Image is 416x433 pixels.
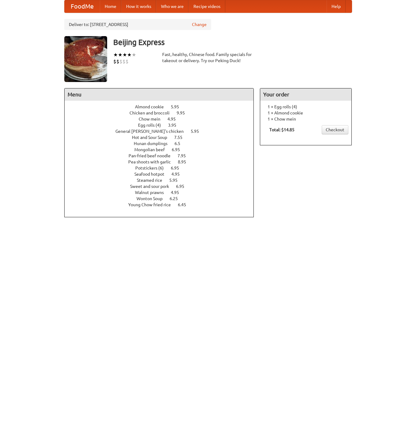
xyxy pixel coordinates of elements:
[122,51,127,58] li: ★
[263,110,348,116] li: 1 × Almond cookie
[156,0,189,13] a: Who we are
[172,147,186,152] span: 6.95
[178,153,192,158] span: 7.95
[130,184,175,189] span: Sweet and sour pork
[134,147,171,152] span: Mongolian beef
[116,58,119,65] li: $
[135,190,170,195] span: Walnut prawns
[132,135,173,140] span: Hot and Sour Soup
[126,58,129,65] li: $
[171,104,185,109] span: 5.95
[113,58,116,65] li: $
[100,0,121,13] a: Home
[115,129,190,134] span: General [PERSON_NAME]'s chicken
[135,166,170,170] span: Potstickers (6)
[113,36,352,48] h3: Beijing Express
[327,0,346,13] a: Help
[138,123,188,128] a: Egg rolls (4) 3.95
[138,123,167,128] span: Egg rolls (4)
[132,51,136,58] li: ★
[134,172,171,177] span: Seafood hotpot
[263,104,348,110] li: 1 × Egg rolls (4)
[176,184,190,189] span: 6.95
[135,104,190,109] a: Almond cookie 5.95
[135,190,190,195] a: Walnut prawns 4.95
[129,153,177,158] span: Pan-fried beef noodle
[64,36,107,82] img: angular.jpg
[134,147,191,152] a: Mongolian beef 6.95
[128,159,177,164] span: Pea shoots with garlic
[128,159,197,164] a: Pea shoots with garlic 8.95
[128,202,177,207] span: Young Chow fried rice
[134,141,192,146] a: Hunan dumplings 6.5
[174,135,189,140] span: 7.55
[65,0,100,13] a: FoodMe
[115,129,210,134] a: General [PERSON_NAME]'s chicken 5.95
[130,184,196,189] a: Sweet and sour pork 6.95
[139,117,167,121] span: Chow mein
[137,196,169,201] span: Wonton Soup
[170,196,184,201] span: 6.25
[134,172,191,177] a: Seafood hotpot 4.95
[322,125,348,134] a: Checkout
[260,88,351,101] h4: Your order
[121,0,156,13] a: How it works
[137,178,189,183] a: Steamed rice 5.95
[129,110,196,115] a: Chicken and broccoli 9.95
[191,129,205,134] span: 5.95
[122,58,126,65] li: $
[127,51,132,58] li: ★
[137,178,168,183] span: Steamed rice
[177,110,191,115] span: 9.95
[118,51,122,58] li: ★
[119,58,122,65] li: $
[171,166,185,170] span: 6.95
[134,141,174,146] span: Hunan dumplings
[263,116,348,122] li: 1 × Chow mein
[192,21,207,28] a: Change
[178,159,192,164] span: 8.95
[128,202,197,207] a: Young Chow fried rice 6.45
[135,166,190,170] a: Potstickers (6) 6.95
[135,104,170,109] span: Almond cookie
[129,110,176,115] span: Chicken and broccoli
[171,190,185,195] span: 4.95
[169,178,184,183] span: 5.95
[189,0,225,13] a: Recipe videos
[139,117,187,121] a: Chow mein 4.95
[168,123,182,128] span: 3.95
[132,135,194,140] a: Hot and Sour Soup 7.55
[65,88,254,101] h4: Menu
[269,127,294,132] b: Total: $14.85
[178,202,192,207] span: 6.45
[162,51,254,64] div: Fast, healthy, Chinese food. Family specials for takeout or delivery. Try our Peking Duck!
[137,196,189,201] a: Wonton Soup 6.25
[167,117,182,121] span: 4.95
[171,172,186,177] span: 4.95
[129,153,197,158] a: Pan-fried beef noodle 7.95
[174,141,186,146] span: 6.5
[113,51,118,58] li: ★
[64,19,211,30] div: Deliver to: [STREET_ADDRESS]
